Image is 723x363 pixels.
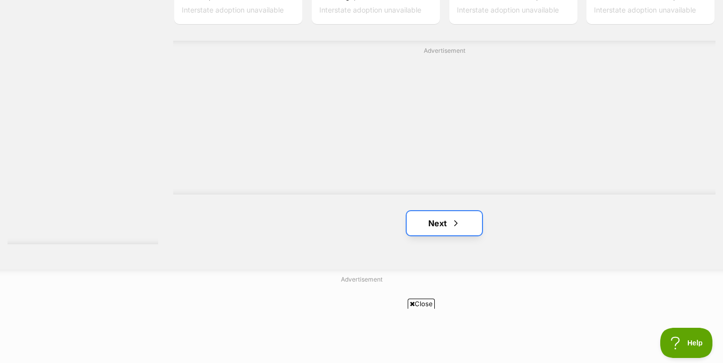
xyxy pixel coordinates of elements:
[182,6,284,15] span: Interstate adoption unavailable
[594,6,696,15] span: Interstate adoption unavailable
[407,211,482,235] a: Next page
[179,313,544,358] iframe: Advertisement
[173,41,715,195] div: Advertisement
[201,59,688,185] iframe: Advertisement
[457,6,559,15] span: Interstate adoption unavailable
[173,211,715,235] nav: Pagination
[408,299,435,309] span: Close
[319,6,421,15] span: Interstate adoption unavailable
[660,328,713,358] iframe: Help Scout Beacon - Open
